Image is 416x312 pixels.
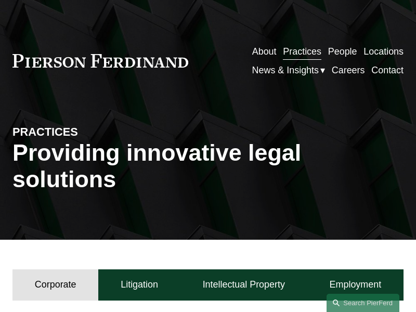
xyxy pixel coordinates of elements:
[328,42,357,61] a: People
[121,279,158,291] h4: Litigation
[252,61,325,80] a: folder dropdown
[283,42,321,61] a: Practices
[363,42,404,61] a: Locations
[252,62,319,79] span: News & Insights
[252,42,277,61] a: About
[12,125,110,139] h4: PRACTICES
[330,279,382,291] h4: Employment
[12,139,404,193] h1: Providing innovative legal solutions
[203,279,285,291] h4: Intellectual Property
[332,61,365,80] a: Careers
[371,61,404,80] a: Contact
[35,279,76,291] h4: Corporate
[327,294,399,312] a: Search this site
